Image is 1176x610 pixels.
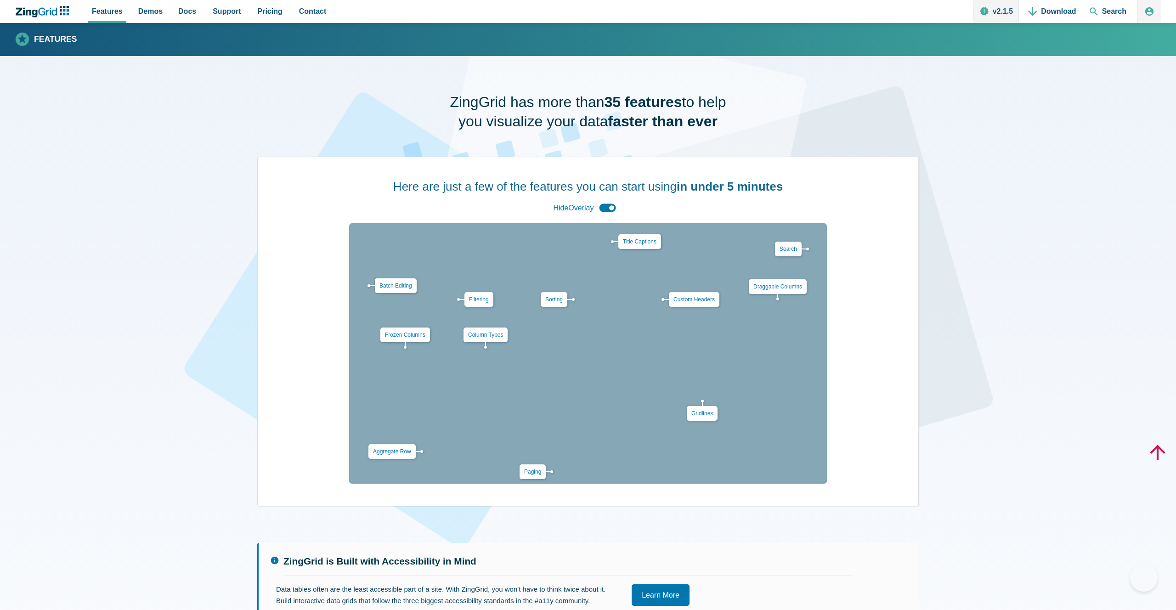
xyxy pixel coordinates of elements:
a: Filtering [469,296,489,303]
a: Learn More [632,584,690,606]
iframe: Toggle Customer Support [1130,564,1158,592]
strong: 35 features [605,94,682,110]
a: ZingChart Logo. Click to return to the homepage [15,6,74,17]
a: Sorting [545,296,563,303]
a: Column Types [468,332,503,338]
p: Data tables often are the least accessible part of a site. With ZingGrid, you won't have to think... [276,583,613,607]
h2: Here are just a few of the features you can start using [265,179,911,195]
a: Title Captions [623,238,656,245]
span: Contact [299,5,327,17]
span: Demos [138,5,163,17]
a: Search [780,246,797,252]
a: Custom Headers [673,296,715,303]
span: Support [213,5,241,17]
h1: ZingGrid has more than to help you visualize your data [439,93,737,131]
strong: Features [34,35,77,44]
span: Features [92,5,123,17]
strong: faster than ever [608,113,718,130]
a: Paging [524,469,541,475]
a: Batch Editing [379,282,412,289]
span: Docs [178,5,196,17]
a: Frozen Columns [385,332,425,338]
a: Draggable Columns [753,283,802,290]
strong: in under 5 minutes [677,180,783,193]
span: Pricing [258,5,283,17]
h1: ZingGrid is Built with Accessibility in Mind [283,555,854,576]
a: Gridlines [691,410,713,417]
a: Aggregate Row [373,448,411,455]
